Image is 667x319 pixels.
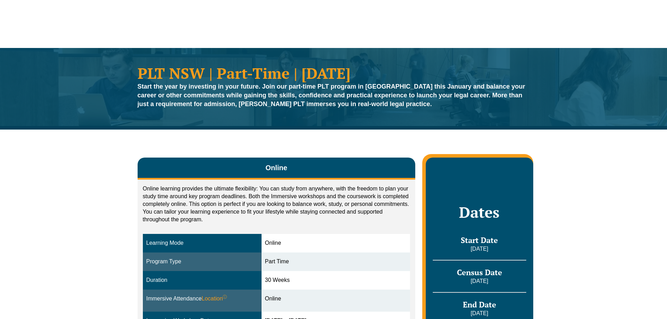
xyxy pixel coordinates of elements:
div: Part Time [265,258,407,266]
div: Immersive Attendance [146,295,258,303]
p: [DATE] [433,245,526,253]
div: 30 Weeks [265,276,407,284]
span: Online [265,163,287,173]
div: Learning Mode [146,239,258,247]
span: Census Date [457,267,502,277]
p: [DATE] [433,310,526,317]
span: Start Date [461,235,498,245]
p: Online learning provides the ultimate flexibility: You can study from anywhere, with the freedom ... [143,185,410,223]
h2: Dates [433,203,526,221]
p: [DATE] [433,277,526,285]
span: Location [202,295,227,303]
strong: Start the year by investing in your future. Join our part-time PLT program in [GEOGRAPHIC_DATA] t... [138,83,525,108]
h1: PLT NSW | Part-Time | [DATE] [138,65,530,81]
div: Online [265,239,407,247]
span: End Date [463,299,496,310]
div: Online [265,295,407,303]
div: Duration [146,276,258,284]
div: Program Type [146,258,258,266]
sup: ⓘ [223,294,227,299]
